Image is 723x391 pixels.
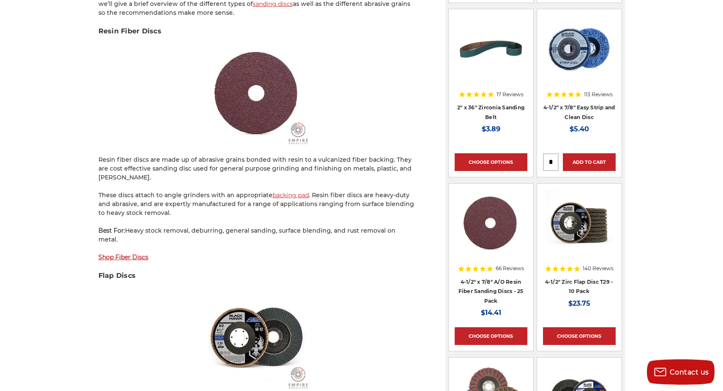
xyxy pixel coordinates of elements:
[570,125,589,133] span: $5.40
[458,279,524,304] a: 4-1/2" x 7/8" A/O Resin Fiber Sanding Discs - 25 Pack
[482,125,500,133] span: $3.89
[457,15,525,83] img: 2" x 36" Zirconia Pipe Sanding Belt
[98,271,415,281] h3: Flap Discs
[98,227,125,234] strong: Best For:
[98,26,415,36] h3: Resin Fiber Discs
[543,190,616,262] a: 4.5" Black Hawk Zirconia Flap Disc 10 Pack
[98,226,415,244] p: Heavy stock removal, deburring, general sanding, surface blending, and rust removal on metal.
[497,92,524,97] span: 17 Reviews
[456,190,525,257] img: 4.5 inch resin fiber disc
[273,191,309,199] a: backing pad
[455,15,527,88] a: 2" x 36" Zirconia Pipe Sanding Belt
[543,15,616,88] a: 4-1/2" x 7/8" Easy Strip and Clean Disc
[204,41,310,147] img: Resin fiber discs
[563,153,616,171] a: Add to Cart
[455,153,527,171] a: Choose Options
[204,285,310,391] img: Flap discs
[455,327,527,345] a: Choose Options
[546,190,613,257] img: 4.5" Black Hawk Zirconia Flap Disc 10 Pack
[543,327,616,345] a: Choose Options
[545,279,614,295] a: 4-1/2" Zirc Flap Disc T29 - 10 Pack
[670,368,709,376] span: Contact us
[457,104,524,120] a: 2" x 36" Zirconia Sanding Belt
[98,191,415,217] p: These discs attach to angle grinders with an appropriate . Resin fiber discs are heavy-duty and a...
[455,190,527,262] a: 4.5 inch resin fiber disc
[98,155,415,182] p: Resin fiber discs are made up of abrasive grains bonded with resin to a vulcanized fiber backing....
[543,15,616,83] img: 4-1/2" x 7/8" Easy Strip and Clean Disc
[568,299,590,307] span: $23.75
[584,92,613,97] span: 113 Reviews
[496,266,524,271] span: 66 Reviews
[647,359,715,385] button: Contact us
[583,266,614,271] span: 140 Reviews
[543,104,615,120] a: 4-1/2" x 7/8" Easy Strip and Clean Disc
[481,309,501,317] span: $14.41
[98,253,148,261] a: Shop Fiber Discs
